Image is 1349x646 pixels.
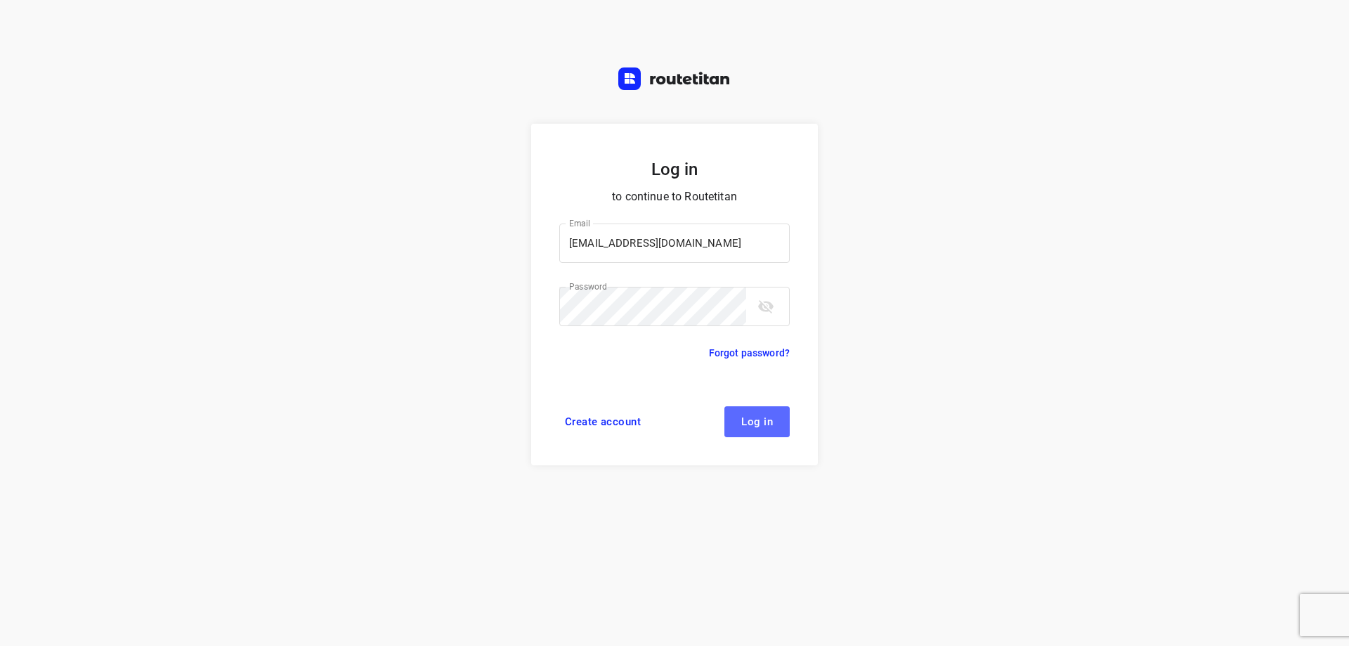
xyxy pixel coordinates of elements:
a: Forgot password? [709,344,790,361]
a: Routetitan [618,67,731,93]
h5: Log in [559,157,790,181]
p: to continue to Routetitan [559,187,790,207]
img: Routetitan [618,67,731,90]
span: Create account [565,416,641,427]
button: Log in [724,406,790,437]
span: Log in [741,416,773,427]
button: toggle password visibility [752,292,780,321]
a: Create account [559,406,646,437]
